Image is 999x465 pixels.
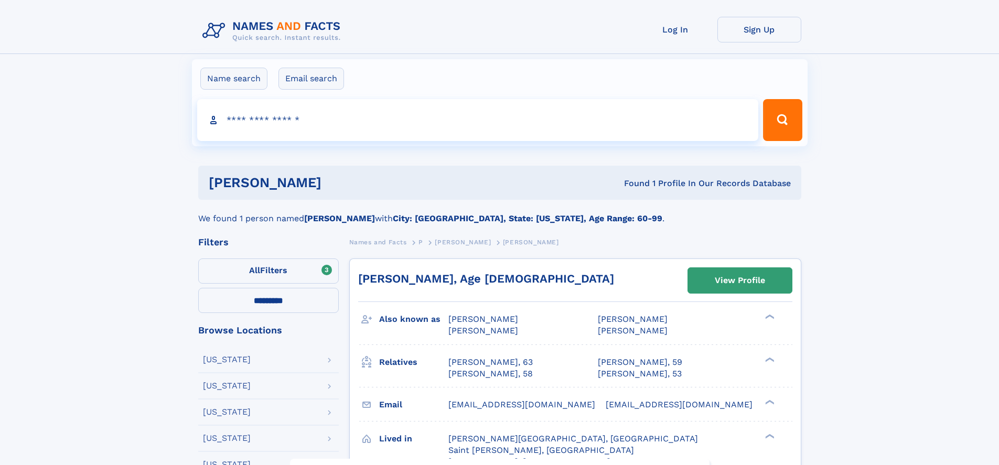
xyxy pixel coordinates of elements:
span: [PERSON_NAME][GEOGRAPHIC_DATA], [GEOGRAPHIC_DATA] [448,434,698,444]
h3: Email [379,396,448,414]
label: Email search [278,68,344,90]
h1: [PERSON_NAME] [209,176,473,189]
a: [PERSON_NAME], 63 [448,356,533,368]
span: [PERSON_NAME] [598,314,668,324]
div: Found 1 Profile In Our Records Database [472,178,791,189]
label: Filters [198,258,339,284]
span: [PERSON_NAME] [435,239,491,246]
a: [PERSON_NAME], 59 [598,356,682,368]
div: ❯ [762,356,775,363]
a: Log In [633,17,717,42]
div: ❯ [762,313,775,320]
b: [PERSON_NAME] [304,213,375,223]
h3: Relatives [379,353,448,371]
a: Names and Facts [349,235,407,248]
div: We found 1 person named with . [198,200,801,225]
a: [PERSON_NAME], 58 [448,368,533,380]
div: ❯ [762,398,775,405]
h3: Lived in [379,430,448,448]
span: [PERSON_NAME] [448,326,518,336]
img: Logo Names and Facts [198,17,349,45]
a: View Profile [688,268,792,293]
span: [PERSON_NAME] [503,239,559,246]
span: [PERSON_NAME] [598,326,668,336]
a: [PERSON_NAME] [435,235,491,248]
a: Sign Up [717,17,801,42]
div: View Profile [715,268,765,293]
b: City: [GEOGRAPHIC_DATA], State: [US_STATE], Age Range: 60-99 [393,213,662,223]
div: [US_STATE] [203,408,251,416]
div: [US_STATE] [203,382,251,390]
label: Name search [200,68,267,90]
span: P [418,239,423,246]
input: search input [197,99,759,141]
div: Filters [198,237,339,247]
span: All [249,265,260,275]
span: [EMAIL_ADDRESS][DOMAIN_NAME] [606,399,753,409]
div: [US_STATE] [203,434,251,442]
div: ❯ [762,432,775,439]
a: [PERSON_NAME], Age [DEMOGRAPHIC_DATA] [358,272,614,285]
div: [US_STATE] [203,355,251,364]
span: [PERSON_NAME] [448,314,518,324]
span: Saint [PERSON_NAME], [GEOGRAPHIC_DATA] [448,445,634,455]
a: P [418,235,423,248]
h3: Also known as [379,310,448,328]
div: Browse Locations [198,326,339,335]
a: [PERSON_NAME], 53 [598,368,682,380]
span: [EMAIL_ADDRESS][DOMAIN_NAME] [448,399,595,409]
button: Search Button [763,99,802,141]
